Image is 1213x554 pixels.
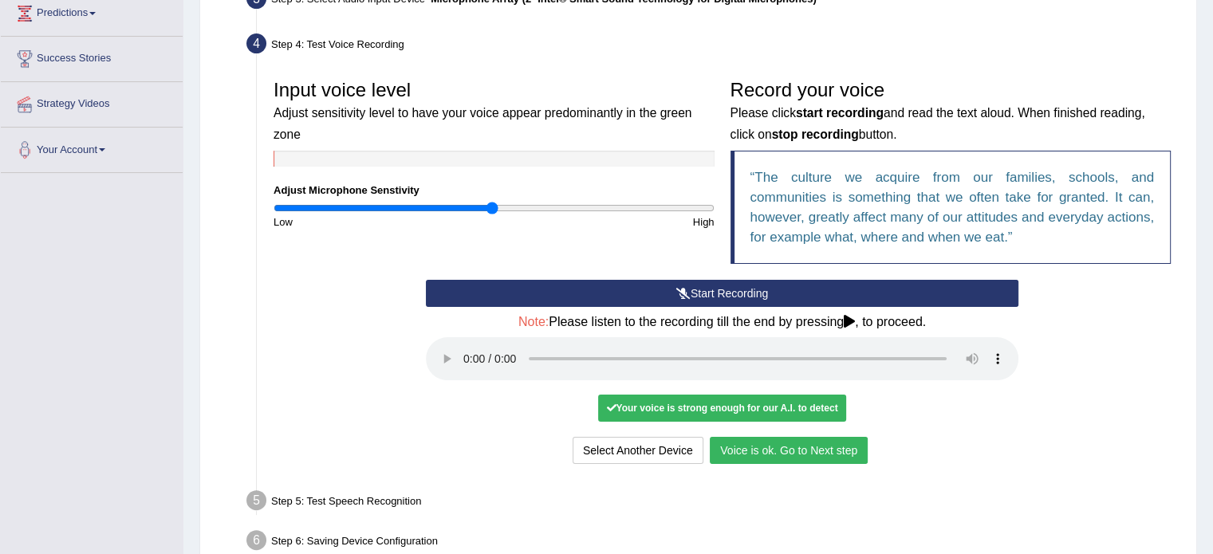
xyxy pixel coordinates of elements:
div: Your voice is strong enough for our A.I. to detect [598,395,845,422]
div: High [494,214,722,230]
span: Note: [518,315,549,328]
a: Success Stories [1,37,183,77]
h3: Record your voice [731,80,1172,143]
a: Your Account [1,128,183,167]
button: Voice is ok. Go to Next step [710,437,868,464]
a: Strategy Videos [1,82,183,122]
small: Please click and read the text aloud. When finished reading, click on button. [731,106,1145,140]
b: stop recording [772,128,859,141]
h4: Please listen to the recording till the end by pressing , to proceed. [426,315,1018,329]
label: Adjust Microphone Senstivity [274,183,419,198]
small: Adjust sensitivity level to have your voice appear predominantly in the green zone [274,106,691,140]
b: start recording [796,106,884,120]
div: Low [266,214,494,230]
h3: Input voice level [274,80,715,143]
button: Start Recording [426,280,1018,307]
div: Step 4: Test Voice Recording [239,29,1189,64]
div: Step 5: Test Speech Recognition [239,485,1189,521]
button: Select Another Device [573,437,703,464]
q: The culture we acquire from our families, schools, and communities is something that we often tak... [750,170,1155,245]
